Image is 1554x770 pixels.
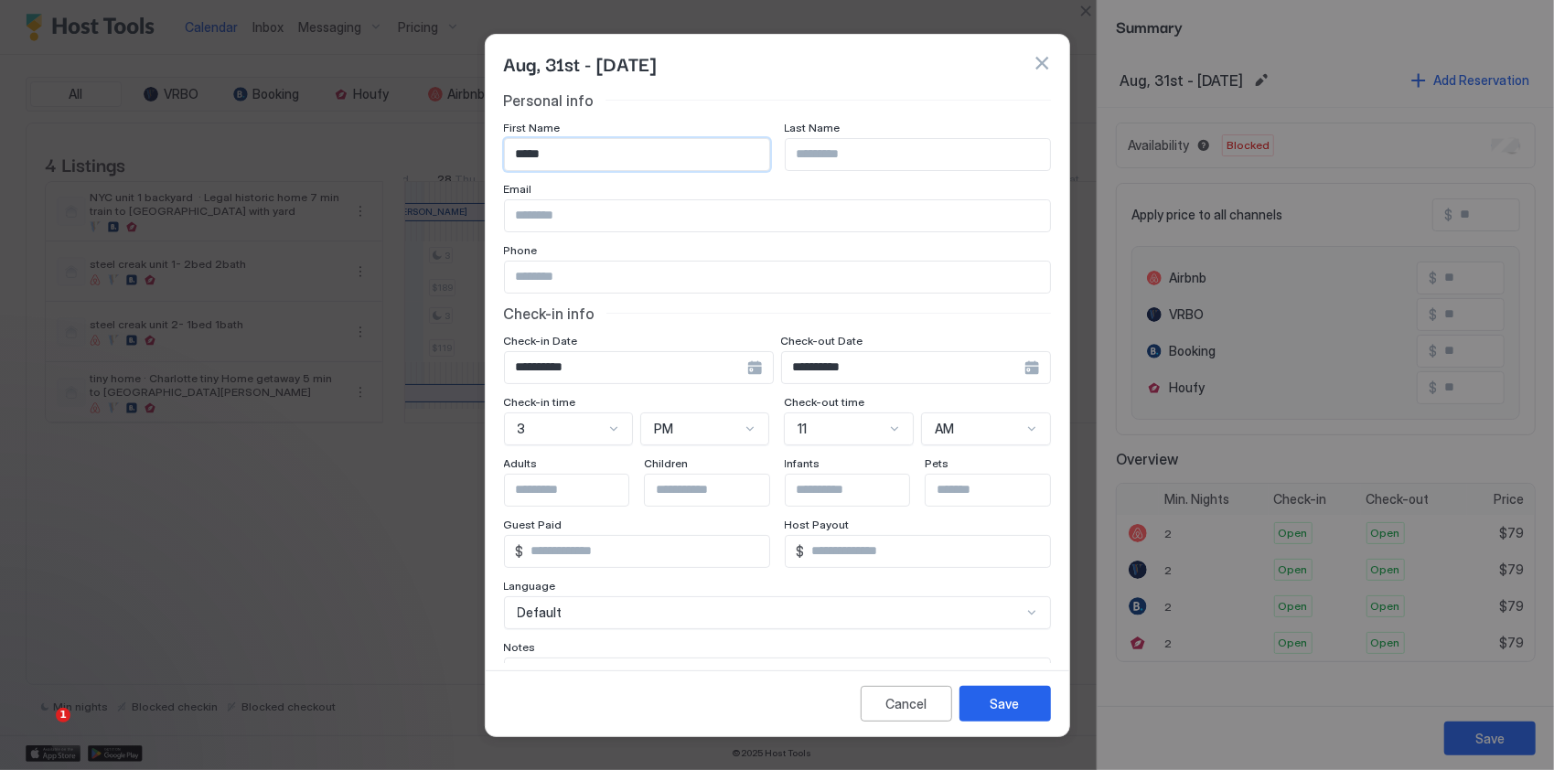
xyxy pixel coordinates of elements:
div: Cancel [885,694,927,713]
input: Input Field [805,536,1050,567]
button: Save [959,686,1051,722]
span: Personal info [504,91,595,110]
span: PM [654,421,673,437]
span: AM [935,421,954,437]
iframe: Intercom notifications message [14,593,380,721]
iframe: Intercom live chat [18,708,62,752]
span: Guest Paid [504,518,563,531]
span: Host Payout [785,518,850,531]
span: Children [644,456,688,470]
span: Check-out Date [781,334,863,348]
span: Email [504,182,532,196]
input: Input Field [645,475,795,506]
span: 11 [798,421,807,437]
input: Input Field [524,536,769,567]
input: Input Field [786,475,936,506]
input: Input Field [786,139,1050,170]
div: Save [991,694,1020,713]
span: Notes [504,640,536,654]
span: Infants [785,456,820,470]
span: Pets [925,456,948,470]
span: First Name [504,121,561,134]
input: Input Field [782,352,1024,383]
input: Input Field [505,352,747,383]
span: Aug, 31st - [DATE] [504,49,657,77]
span: Check-out time [784,395,864,409]
input: Input Field [926,475,1076,506]
span: Phone [504,243,538,257]
input: Input Field [505,475,655,506]
span: Last Name [785,121,841,134]
span: Default [518,604,563,621]
input: Input Field [505,262,1050,293]
input: Input Field [505,139,769,170]
button: Cancel [861,686,952,722]
span: 1 [56,708,70,722]
span: Check-in info [504,305,595,323]
span: 3 [518,421,526,437]
span: Language [504,579,556,593]
span: Check-in Date [504,334,578,348]
span: $ [797,543,805,560]
textarea: Input Field [505,658,1050,748]
span: Check-in time [504,395,576,409]
input: Input Field [505,200,1050,231]
span: Adults [504,456,538,470]
span: $ [516,543,524,560]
